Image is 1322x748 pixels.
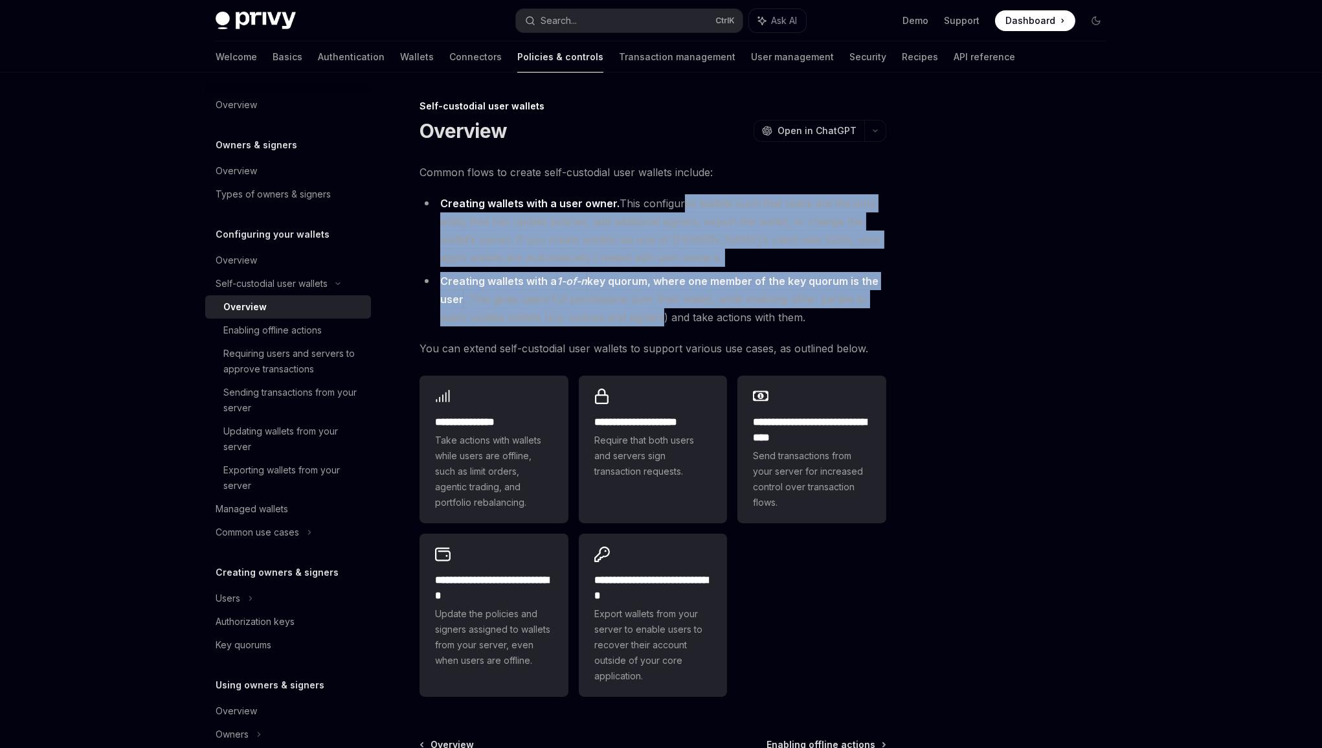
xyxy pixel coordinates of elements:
[216,227,330,242] h5: Configuring your wallets
[205,342,371,381] a: Requiring users and servers to approve transactions
[557,275,587,288] em: 1-of-n
[1005,14,1055,27] span: Dashboard
[216,276,328,291] div: Self-custodial user wallets
[754,120,864,142] button: Open in ChatGPT
[216,12,296,30] img: dark logo
[715,16,735,26] span: Ctrl K
[205,93,371,117] a: Overview
[223,323,322,338] div: Enabling offline actions
[849,41,886,73] a: Security
[420,339,886,357] span: You can extend self-custodial user wallets to support various use cases, as outlined below.
[420,272,886,326] li: . This gives users full permissions over their wallet, while enabling other parties to easily upd...
[435,606,553,668] span: Update the policies and signers assigned to wallets from your server, even when users are offline.
[420,119,507,142] h1: Overview
[435,433,553,510] span: Take actions with wallets while users are offline, such as limit orders, agentic trading, and por...
[216,637,271,653] div: Key quorums
[205,633,371,657] a: Key quorums
[216,137,297,153] h5: Owners & signers
[440,197,620,210] strong: Creating wallets with a user owner.
[1086,10,1106,31] button: Toggle dark mode
[318,41,385,73] a: Authentication
[205,381,371,420] a: Sending transactions from your server
[594,433,712,479] span: Require that both users and servers sign transaction requests.
[205,459,371,497] a: Exporting wallets from your server
[541,13,577,28] div: Search...
[449,41,502,73] a: Connectors
[594,606,712,684] span: Export wallets from your server to enable users to recover their account outside of your core app...
[205,497,371,521] a: Managed wallets
[216,253,257,268] div: Overview
[517,41,603,73] a: Policies & controls
[778,124,857,137] span: Open in ChatGPT
[902,14,928,27] a: Demo
[944,14,980,27] a: Support
[216,525,299,540] div: Common use cases
[216,187,331,202] div: Types of owners & signers
[205,319,371,342] a: Enabling offline actions
[995,10,1075,31] a: Dashboard
[205,295,371,319] a: Overview
[223,346,363,377] div: Requiring users and servers to approve transactions
[216,163,257,179] div: Overview
[205,420,371,459] a: Updating wallets from your server
[216,565,339,580] h5: Creating owners & signers
[216,614,295,629] div: Authorization keys
[205,610,371,633] a: Authorization keys
[753,448,871,510] span: Send transactions from your server for increased control over transaction flows.
[205,183,371,206] a: Types of owners & signers
[751,41,834,73] a: User management
[420,100,886,113] div: Self-custodial user wallets
[400,41,434,73] a: Wallets
[223,424,363,455] div: Updating wallets from your server
[420,163,886,181] span: Common flows to create self-custodial user wallets include:
[420,376,568,523] a: **** **** *****Take actions with wallets while users are offline, such as limit orders, agentic t...
[216,41,257,73] a: Welcome
[420,194,886,267] li: This configures wallets such that users are the only entity that can update policies, add additio...
[902,41,938,73] a: Recipes
[749,9,806,32] button: Ask AI
[205,699,371,723] a: Overview
[205,249,371,272] a: Overview
[619,41,735,73] a: Transaction management
[954,41,1015,73] a: API reference
[216,703,257,719] div: Overview
[216,591,240,606] div: Users
[216,677,324,693] h5: Using owners & signers
[223,385,363,416] div: Sending transactions from your server
[440,275,879,306] strong: Creating wallets with a key quorum, where one member of the key quorum is the user
[223,462,363,493] div: Exporting wallets from your server
[223,299,267,315] div: Overview
[216,97,257,113] div: Overview
[216,501,288,517] div: Managed wallets
[273,41,302,73] a: Basics
[516,9,743,32] button: Search...CtrlK
[216,727,249,742] div: Owners
[205,159,371,183] a: Overview
[771,14,797,27] span: Ask AI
